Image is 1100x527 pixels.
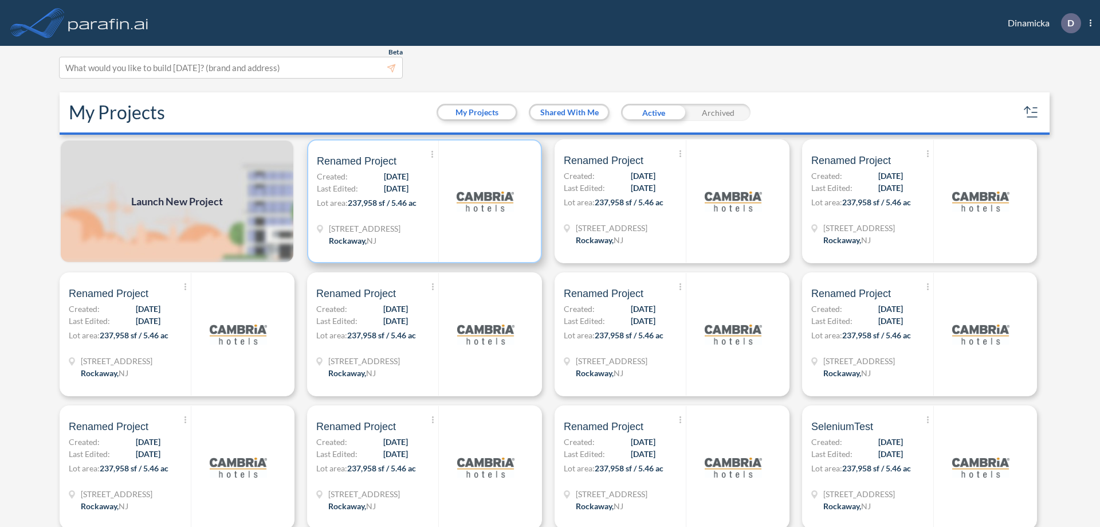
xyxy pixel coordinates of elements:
[811,197,842,207] span: Lot area:
[823,367,871,379] div: Rockaway, NJ
[60,139,294,263] img: add
[686,104,751,121] div: Archived
[66,11,151,34] img: logo
[317,154,396,168] span: Renamed Project
[317,170,348,182] span: Created:
[329,235,376,247] div: Rockaway, NJ
[621,104,686,121] div: Active
[823,235,861,245] span: Rockaway ,
[328,488,400,500] span: 321 Mt Hope Ave
[69,436,100,448] span: Created:
[564,170,595,182] span: Created:
[878,436,903,448] span: [DATE]
[564,182,605,194] span: Last Edited:
[100,463,168,473] span: 237,958 sf / 5.46 ac
[317,198,348,208] span: Lot area:
[576,368,614,378] span: Rockaway ,
[842,463,911,473] span: 237,958 sf / 5.46 ac
[631,303,655,315] span: [DATE]
[576,235,614,245] span: Rockaway ,
[69,102,165,123] h2: My Projects
[81,500,128,512] div: Rockaway, NJ
[878,182,903,194] span: [DATE]
[811,287,891,300] span: Renamed Project
[576,501,614,511] span: Rockaway ,
[564,330,595,340] span: Lot area:
[383,448,408,460] span: [DATE]
[347,463,416,473] span: 237,958 sf / 5.46 ac
[317,182,358,194] span: Last Edited:
[861,235,871,245] span: NJ
[823,501,861,511] span: Rockaway ,
[631,170,655,182] span: [DATE]
[576,234,623,246] div: Rockaway, NJ
[823,488,895,500] span: 321 Mt Hope Ave
[136,436,160,448] span: [DATE]
[842,197,911,207] span: 237,958 sf / 5.46 ac
[81,355,152,367] span: 321 Mt Hope Ave
[564,463,595,473] span: Lot area:
[878,170,903,182] span: [DATE]
[81,488,152,500] span: 321 Mt Hope Ave
[100,330,168,340] span: 237,958 sf / 5.46 ac
[564,436,595,448] span: Created:
[952,439,1009,496] img: logo
[823,500,871,512] div: Rockaway, NJ
[210,439,267,496] img: logo
[614,235,623,245] span: NJ
[614,368,623,378] span: NJ
[383,303,408,315] span: [DATE]
[384,170,408,182] span: [DATE]
[383,436,408,448] span: [DATE]
[811,170,842,182] span: Created:
[136,303,160,315] span: [DATE]
[69,287,148,300] span: Renamed Project
[878,315,903,327] span: [DATE]
[576,500,623,512] div: Rockaway, NJ
[952,173,1009,230] img: logo
[811,463,842,473] span: Lot area:
[69,315,110,327] span: Last Edited:
[614,501,623,511] span: NJ
[631,315,655,327] span: [DATE]
[316,448,357,460] span: Last Edited:
[705,306,762,363] img: logo
[69,448,110,460] span: Last Edited:
[576,488,647,500] span: 321 Mt Hope Ave
[823,355,895,367] span: 321 Mt Hope Ave
[348,198,417,208] span: 237,958 sf / 5.46 ac
[366,501,376,511] span: NJ
[842,330,911,340] span: 237,958 sf / 5.46 ac
[861,501,871,511] span: NJ
[69,420,148,434] span: Renamed Project
[811,154,891,167] span: Renamed Project
[316,463,347,473] span: Lot area:
[631,448,655,460] span: [DATE]
[210,306,267,363] img: logo
[81,501,119,511] span: Rockaway ,
[811,330,842,340] span: Lot area:
[991,13,1091,33] div: Dinamicka
[564,303,595,315] span: Created:
[69,330,100,340] span: Lot area:
[576,355,647,367] span: 321 Mt Hope Ave
[119,501,128,511] span: NJ
[438,106,516,119] button: My Projects
[328,367,376,379] div: Rockaway, NJ
[347,330,416,340] span: 237,958 sf / 5.46 ac
[576,222,647,234] span: 321 Mt Hope Ave
[823,368,861,378] span: Rockaway ,
[823,222,895,234] span: 321 Mt Hope Ave
[316,287,396,300] span: Renamed Project
[388,48,403,57] span: Beta
[69,463,100,473] span: Lot area:
[861,368,871,378] span: NJ
[705,173,762,230] img: logo
[119,368,128,378] span: NJ
[316,330,347,340] span: Lot area:
[328,501,366,511] span: Rockaway ,
[457,173,514,230] img: logo
[329,222,400,235] span: 321 Mt Hope Ave
[328,500,376,512] div: Rockaway, NJ
[811,420,873,434] span: SeleniumTest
